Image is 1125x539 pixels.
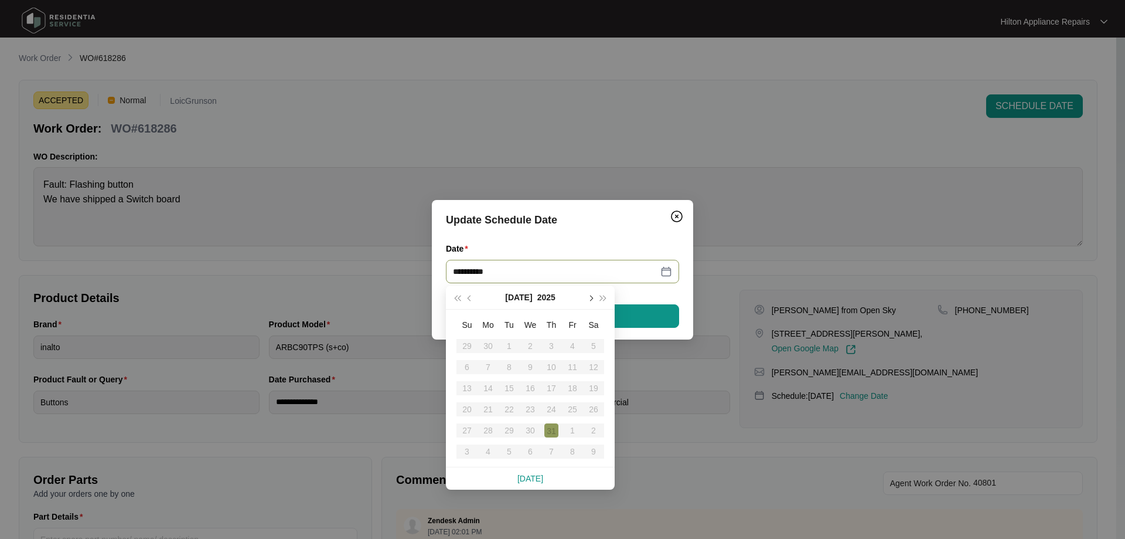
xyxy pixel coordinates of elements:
[453,265,658,278] input: Date
[478,314,499,335] th: Mo
[583,314,604,335] th: Sa
[541,314,562,335] th: Th
[667,207,686,226] button: Close
[456,314,478,335] th: Su
[520,314,541,335] th: We
[670,209,684,223] img: closeCircle
[537,286,555,309] button: 2025
[446,243,473,255] label: Date
[562,314,583,335] th: Fr
[517,474,543,483] a: [DATE]
[505,286,532,309] button: [DATE]
[499,314,520,335] th: Tu
[446,212,679,228] div: Update Schedule Date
